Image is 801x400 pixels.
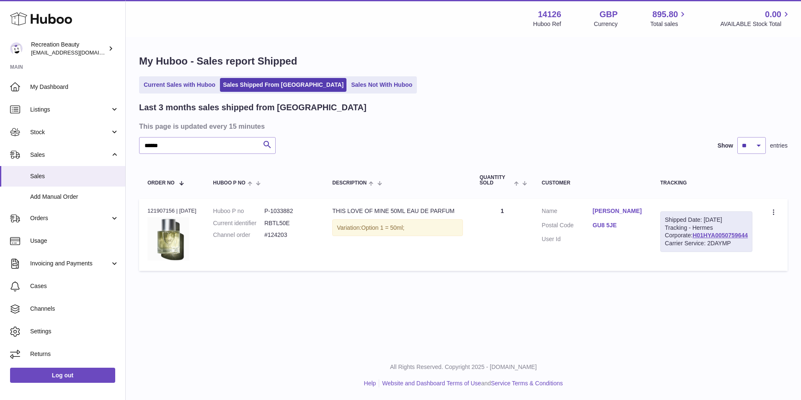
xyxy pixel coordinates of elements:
a: GU8 5JE [593,221,643,229]
label: Show [718,142,733,150]
a: 895.80 Total sales [650,9,687,28]
span: Order No [147,180,175,186]
h3: This page is updated every 15 minutes [139,122,785,131]
a: [PERSON_NAME] [593,207,643,215]
a: H01HYA0050759644 [692,232,748,239]
span: Huboo P no [213,180,245,186]
span: Cases [30,282,119,290]
span: Settings [30,327,119,335]
dt: Postal Code [542,221,592,231]
dt: Channel order [213,231,264,239]
div: Tracking - Hermes Corporate: [660,211,752,252]
a: Help [364,380,376,387]
strong: 14126 [538,9,561,20]
img: Thisloveofmine50mledp.jpg [147,217,189,260]
img: customercare@recreationbeauty.com [10,42,23,55]
li: and [379,379,563,387]
strong: GBP [599,9,618,20]
dd: RBTL50E [264,219,315,227]
div: Customer [542,180,643,186]
div: Huboo Ref [533,20,561,28]
span: My Dashboard [30,83,119,91]
span: AVAILABLE Stock Total [720,20,791,28]
span: Sales [30,151,110,159]
span: entries [770,142,788,150]
a: Sales Shipped From [GEOGRAPHIC_DATA] [220,78,346,92]
dd: P-1033882 [264,207,315,215]
div: 121907156 | [DATE] [147,207,196,215]
dt: Name [542,207,592,217]
span: Add Manual Order [30,193,119,201]
span: Quantity Sold [480,175,512,186]
dt: Huboo P no [213,207,264,215]
p: All Rights Reserved. Copyright 2025 - [DOMAIN_NAME] [132,363,794,371]
a: Sales Not With Huboo [348,78,415,92]
span: Orders [30,214,110,222]
div: Carrier Service: 2DAYMP [665,239,748,247]
a: Log out [10,368,115,383]
span: 0.00 [765,9,781,20]
a: 0.00 AVAILABLE Stock Total [720,9,791,28]
dt: User Id [542,235,592,243]
a: Service Terms & Conditions [491,380,563,387]
dd: #124203 [264,231,315,239]
dt: Current identifier [213,219,264,227]
span: Usage [30,237,119,245]
span: Channels [30,305,119,313]
div: Tracking [660,180,752,186]
span: [EMAIL_ADDRESS][DOMAIN_NAME] [31,49,123,56]
span: Sales [30,172,119,180]
span: 895.80 [652,9,678,20]
span: Returns [30,350,119,358]
a: Current Sales with Huboo [141,78,218,92]
span: Stock [30,128,110,136]
div: Variation: [332,219,463,236]
div: THIS LOVE OF MINE 50ML EAU DE PARFUM [332,207,463,215]
div: Currency [594,20,618,28]
h1: My Huboo - Sales report Shipped [139,55,788,68]
div: Recreation Beauty [31,41,106,57]
a: Website and Dashboard Terms of Use [382,380,481,387]
span: Description [332,180,367,186]
span: Total sales [650,20,687,28]
span: Invoicing and Payments [30,260,110,268]
span: Option 1 = 50ml; [361,224,404,231]
td: 1 [471,199,533,271]
h2: Last 3 months sales shipped from [GEOGRAPHIC_DATA] [139,102,367,113]
div: Shipped Date: [DATE] [665,216,748,224]
span: Listings [30,106,110,114]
